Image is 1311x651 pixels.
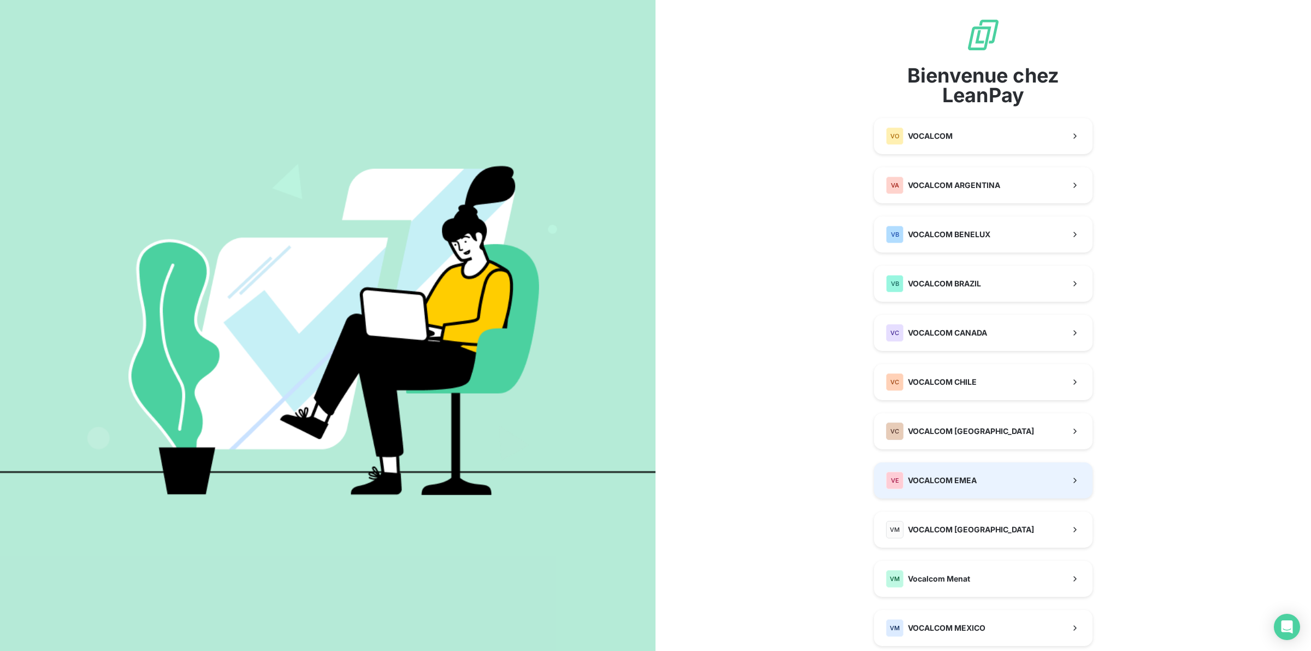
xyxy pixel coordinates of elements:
button: VOVOCALCOM [874,118,1092,154]
span: Vocalcom Menat [908,573,970,584]
button: VMVocalcom Menat [874,561,1092,597]
div: VA [886,177,903,194]
span: Bienvenue chez LeanPay [874,66,1092,105]
div: VM [886,570,903,588]
span: VOCALCOM EMEA [908,475,977,486]
div: VM [886,619,903,637]
img: logo sigle [966,17,1001,52]
span: VOCALCOM [GEOGRAPHIC_DATA] [908,426,1034,437]
button: VMVOCALCOM MEXICO [874,610,1092,646]
div: VO [886,127,903,145]
span: VOCALCOM CHILE [908,377,977,388]
div: VB [886,275,903,292]
span: VOCALCOM ARGENTINA [908,180,1000,191]
button: VBVOCALCOM BRAZIL [874,266,1092,302]
span: VOCALCOM [GEOGRAPHIC_DATA] [908,524,1034,535]
button: VCVOCALCOM CHILE [874,364,1092,400]
div: VE [886,472,903,489]
span: VOCALCOM CANADA [908,327,987,338]
div: VC [886,373,903,391]
button: VBVOCALCOM BENELUX [874,216,1092,253]
button: VAVOCALCOM ARGENTINA [874,167,1092,203]
div: VB [886,226,903,243]
div: VC [886,423,903,440]
button: VCVOCALCOM CANADA [874,315,1092,351]
span: VOCALCOM MEXICO [908,623,985,634]
span: VOCALCOM [908,131,953,142]
button: VCVOCALCOM [GEOGRAPHIC_DATA] [874,413,1092,449]
div: Open Intercom Messenger [1274,614,1300,640]
button: VMVOCALCOM [GEOGRAPHIC_DATA] [874,512,1092,548]
button: VEVOCALCOM EMEA [874,462,1092,498]
span: VOCALCOM BRAZIL [908,278,981,289]
div: VC [886,324,903,342]
div: VM [886,521,903,538]
span: VOCALCOM BENELUX [908,229,990,240]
